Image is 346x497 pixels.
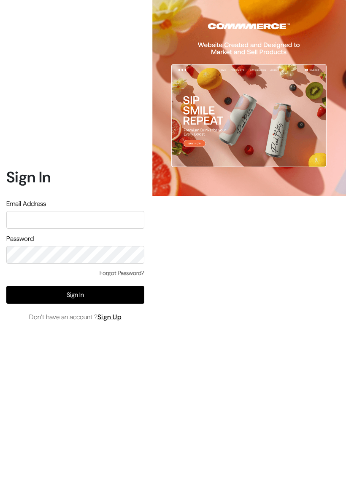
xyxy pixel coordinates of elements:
[97,313,122,321] a: Sign Up
[6,234,34,244] label: Password
[6,168,144,186] h1: Sign In
[29,312,122,322] span: Don’t have an account ?
[100,269,144,278] a: Forgot Password?
[6,286,144,304] button: Sign In
[6,199,46,209] label: Email Address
